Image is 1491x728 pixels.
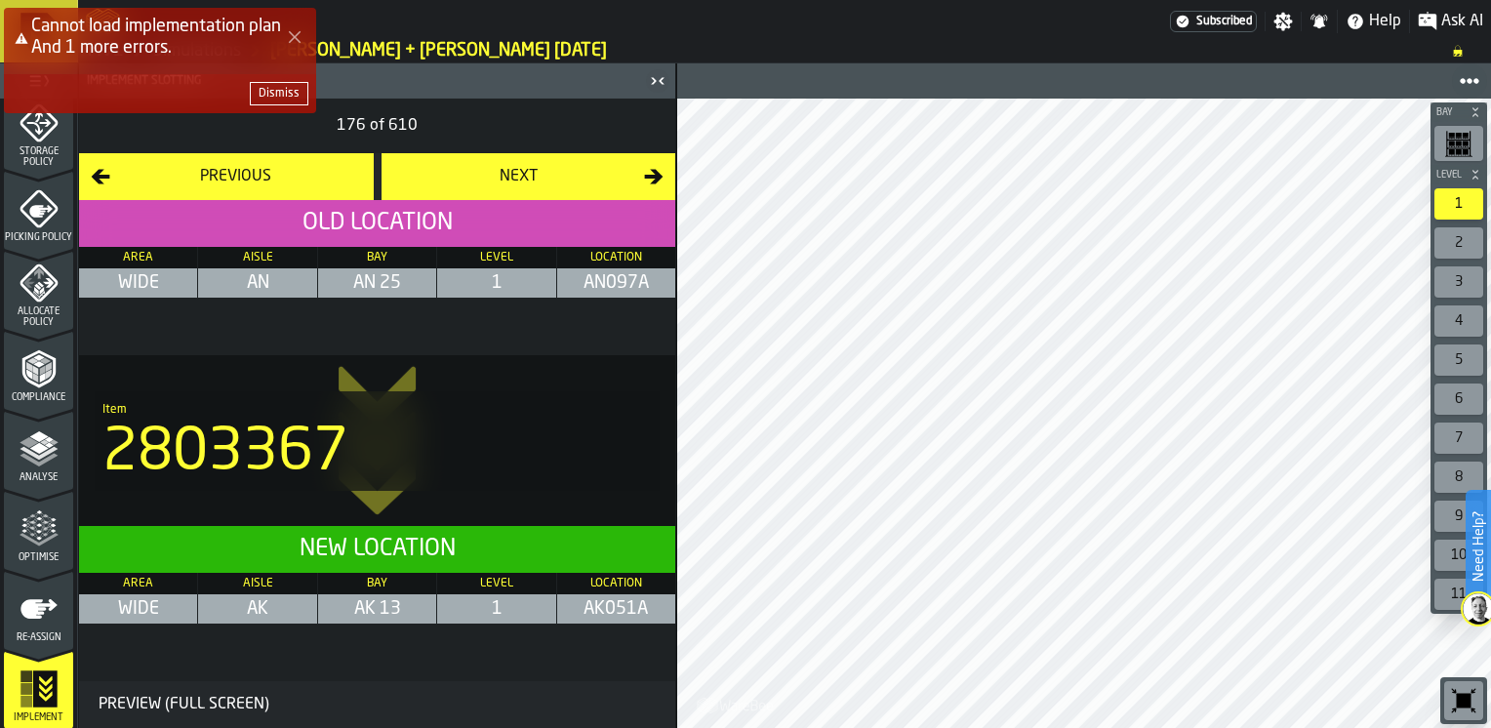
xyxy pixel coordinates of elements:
div: button-toolbar-undefined [1431,341,1487,380]
span: WIDE [83,598,193,620]
div: 11 [1434,579,1483,610]
span: Re-assign [4,632,73,643]
div: 10 [1434,540,1483,571]
span: Optimise [4,552,73,563]
div: button-toolbar-undefined [1431,497,1487,536]
span: AN097A [561,272,671,294]
span: Cannot load implementation plan [31,18,281,35]
span: Level [480,252,513,263]
li: menu Compliance [4,331,73,409]
label: Need Help? [1468,492,1489,601]
div: button-toolbar-undefined [1431,263,1487,302]
li: menu Picking Policy [4,171,73,249]
div: 7 [1434,423,1483,454]
button: Close Error [281,23,308,51]
li: menu Storage Policy [4,91,73,169]
div: Preview (Full Screen) [91,693,277,716]
div: Previous [110,165,362,188]
a: logo-header [681,685,791,724]
span: AK051A [561,598,671,620]
div: button-toolbar-undefined [1431,302,1487,341]
div: 2 [1434,227,1483,259]
span: Location [590,578,642,589]
div: 5 [1434,344,1483,376]
li: menu Re-assign [4,571,73,649]
div: button-toolbar-undefined [1431,122,1487,165]
span: Aisle [243,252,273,263]
div: 6 [1434,384,1483,415]
div: 4 [1434,305,1483,337]
span: Area [123,252,153,263]
span: 1 [441,272,551,294]
span: WIDE [83,272,193,294]
span: Level [480,578,513,589]
header: New Location [79,526,675,573]
button: button-Preview (Full Screen) [79,681,289,728]
li: menu Analyse [4,411,73,489]
span: AN [202,272,312,294]
li: menu Allocate Policy [4,251,73,329]
div: button-toolbar-undefined [1431,458,1487,497]
div: 2803367 [102,425,652,483]
svg: Reset zoom and position [1448,685,1479,716]
div: button-toolbar-undefined [1431,536,1487,575]
span: Allocate Policy [4,306,73,328]
span: Location [590,252,642,263]
div: Dismiss [259,87,300,101]
div: 3 [1434,266,1483,298]
span: Aisle [243,578,273,589]
span: Analyse [4,472,73,483]
div: button-toolbar-undefined [1431,575,1487,614]
div: 8 [1434,462,1483,493]
div: button-toolbar-undefined [1440,677,1487,724]
h2: Old Location [79,200,675,247]
div: Next [393,165,645,188]
span: Storage Policy [4,146,73,168]
span: Picking Policy [4,232,73,243]
span: Compliance [4,392,73,403]
span: 1 [441,598,551,620]
span: Implement [4,712,73,723]
div: button-toolbar-undefined [1431,223,1487,263]
div: button-toolbar-undefined [1431,380,1487,419]
div: 1 [1434,188,1483,220]
button: button- [1431,165,1487,184]
li: menu Optimise [4,491,73,569]
span: And 1 more errors. [31,39,172,57]
div: button-toolbar-undefined [1431,184,1487,223]
button: button-Previous [79,153,374,200]
div: 9 [1434,501,1483,532]
span: Area [123,578,153,589]
span: AK [202,598,312,620]
div: Item [102,403,652,417]
span: Level [1432,170,1466,181]
div: button-toolbar-undefined [1431,419,1487,458]
button: button-Next [382,153,676,200]
button: button- [250,82,308,105]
